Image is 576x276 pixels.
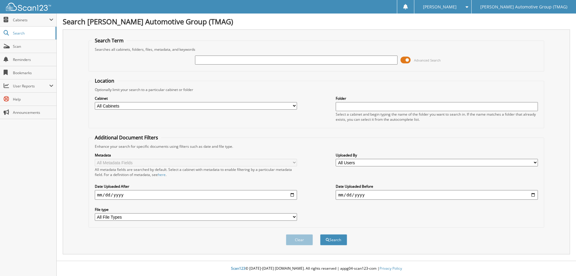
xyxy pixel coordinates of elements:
label: File type [95,207,297,212]
span: Scan123 [231,266,245,271]
div: All metadata fields are searched by default. Select a cabinet with metadata to enable filtering b... [95,167,297,177]
a: Privacy Policy [379,266,402,271]
label: Date Uploaded Before [336,184,538,189]
a: here [158,172,166,177]
div: Enhance your search for specific documents using filters such as date and file type. [92,144,541,149]
label: Metadata [95,153,297,158]
span: Bookmarks [13,70,53,75]
span: Reminders [13,57,53,62]
span: Scan [13,44,53,49]
div: © [DATE]-[DATE] [DOMAIN_NAME]. All rights reserved | appg04-scan123-com | [57,261,576,276]
legend: Location [92,77,117,84]
span: Advanced Search [414,58,441,62]
div: Select a cabinet and begin typing the name of the folder you want to search in. If the name match... [336,112,538,122]
span: Search [13,31,52,36]
input: end [336,190,538,200]
label: Uploaded By [336,153,538,158]
label: Date Uploaded After [95,184,297,189]
legend: Search Term [92,37,127,44]
div: Searches all cabinets, folders, files, metadata, and keywords [92,47,541,52]
span: Cabinets [13,17,49,23]
span: User Reports [13,83,49,89]
button: Clear [286,234,313,245]
h1: Search [PERSON_NAME] Automotive Group (TMAG) [63,17,570,26]
legend: Additional Document Filters [92,134,161,141]
label: Folder [336,96,538,101]
div: Optionally limit your search to a particular cabinet or folder [92,87,541,92]
button: Search [320,234,347,245]
label: Cabinet [95,96,297,101]
span: [PERSON_NAME] [423,5,457,9]
span: Help [13,97,53,102]
img: scan123-logo-white.svg [6,3,51,11]
span: [PERSON_NAME] Automotive Group (TMAG) [480,5,567,9]
input: start [95,190,297,200]
span: Announcements [13,110,53,115]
